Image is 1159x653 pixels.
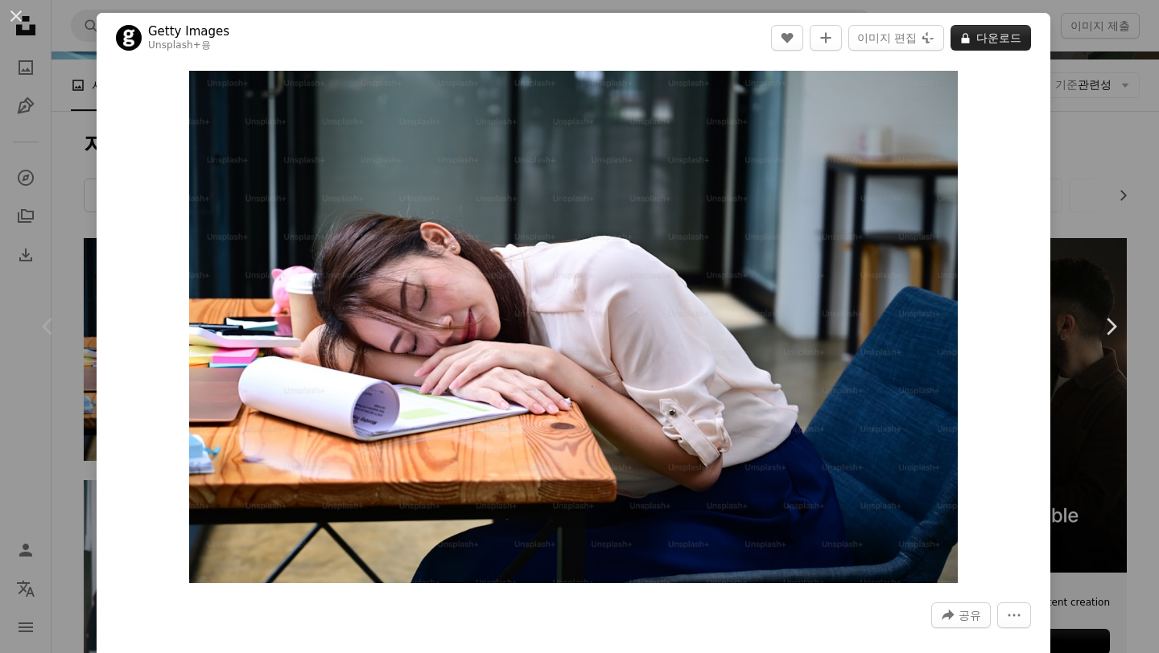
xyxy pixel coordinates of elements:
[189,71,959,583] button: 이 이미지 확대
[951,25,1031,51] button: 다운로드
[1062,249,1159,404] a: 다음
[116,25,142,51] img: Getty Images의 프로필로 이동
[148,39,229,52] div: 용
[148,39,201,51] a: Unsplash+
[931,602,991,628] button: 이 이미지 공유
[148,23,229,39] a: Getty Images
[810,25,842,51] button: 컬렉션에 추가
[848,25,944,51] button: 이미지 편집
[959,603,981,627] span: 공유
[997,602,1031,628] button: 더 많은 작업
[771,25,803,51] button: 좋아요
[189,71,959,583] img: 과로한 여성 직장인이 사무실 책상에서 잠을 자고 있습니다.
